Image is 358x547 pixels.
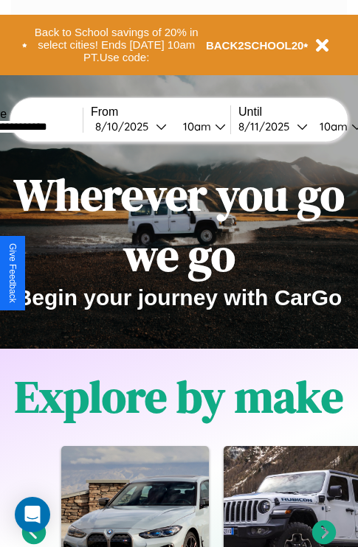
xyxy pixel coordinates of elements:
[95,119,156,133] div: 8 / 10 / 2025
[312,119,351,133] div: 10am
[176,119,215,133] div: 10am
[7,243,18,303] div: Give Feedback
[171,119,230,134] button: 10am
[238,119,297,133] div: 8 / 11 / 2025
[15,366,343,427] h1: Explore by make
[206,39,304,52] b: BACK2SCHOOL20
[15,497,50,532] div: Open Intercom Messenger
[91,119,171,134] button: 8/10/2025
[27,22,206,68] button: Back to School savings of 20% in select cities! Ends [DATE] 10am PT.Use code:
[91,105,230,119] label: From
